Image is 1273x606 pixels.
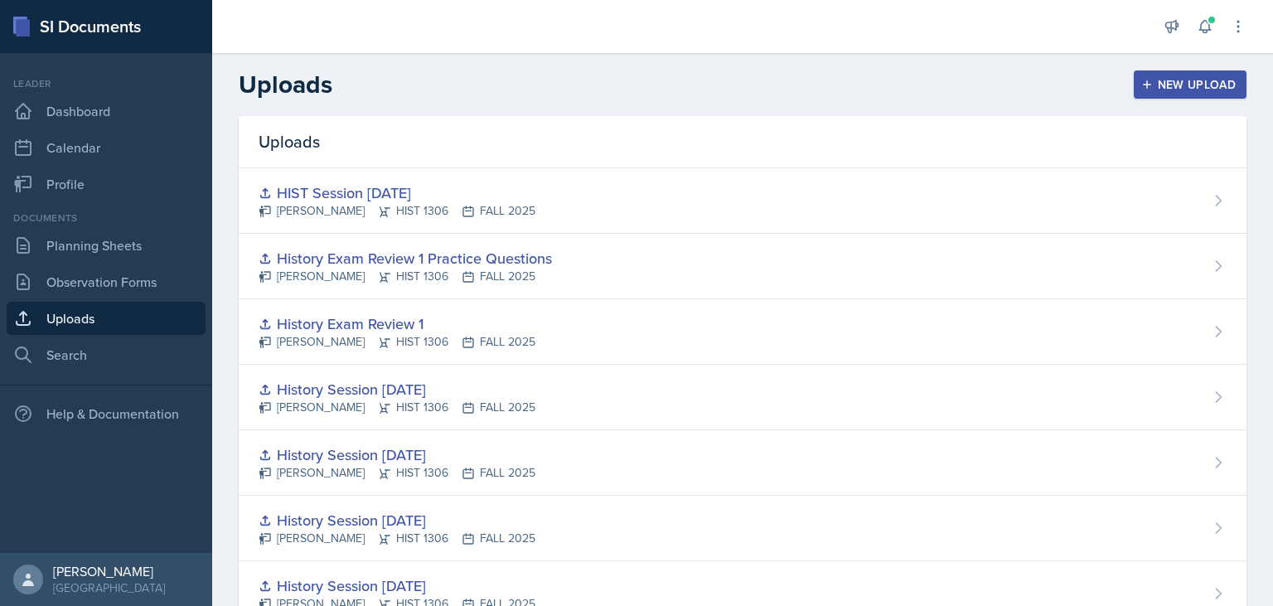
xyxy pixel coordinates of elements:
[259,464,535,482] div: [PERSON_NAME] HIST 1306 FALL 2025
[7,265,206,298] a: Observation Forms
[53,563,165,579] div: [PERSON_NAME]
[259,313,535,335] div: History Exam Review 1
[259,509,535,531] div: History Session [DATE]
[239,168,1246,234] a: HIST Session [DATE] [PERSON_NAME]HIST 1306FALL 2025
[239,430,1246,496] a: History Session [DATE] [PERSON_NAME]HIST 1306FALL 2025
[7,167,206,201] a: Profile
[239,365,1246,430] a: History Session [DATE] [PERSON_NAME]HIST 1306FALL 2025
[259,378,535,400] div: History Session [DATE]
[7,229,206,262] a: Planning Sheets
[53,579,165,596] div: [GEOGRAPHIC_DATA]
[7,397,206,430] div: Help & Documentation
[259,574,535,597] div: History Session [DATE]
[259,333,535,351] div: [PERSON_NAME] HIST 1306 FALL 2025
[7,302,206,335] a: Uploads
[239,70,332,99] h2: Uploads
[1134,70,1247,99] button: New Upload
[1145,78,1237,91] div: New Upload
[239,496,1246,561] a: History Session [DATE] [PERSON_NAME]HIST 1306FALL 2025
[239,299,1246,365] a: History Exam Review 1 [PERSON_NAME]HIST 1306FALL 2025
[259,182,535,204] div: HIST Session [DATE]
[259,399,535,416] div: [PERSON_NAME] HIST 1306 FALL 2025
[7,95,206,128] a: Dashboard
[7,76,206,91] div: Leader
[239,234,1246,299] a: History Exam Review 1 Practice Questions [PERSON_NAME]HIST 1306FALL 2025
[7,131,206,164] a: Calendar
[239,116,1246,168] div: Uploads
[259,268,552,285] div: [PERSON_NAME] HIST 1306 FALL 2025
[259,202,535,220] div: [PERSON_NAME] HIST 1306 FALL 2025
[7,338,206,371] a: Search
[259,444,535,466] div: History Session [DATE]
[259,247,552,269] div: History Exam Review 1 Practice Questions
[7,211,206,225] div: Documents
[259,530,535,547] div: [PERSON_NAME] HIST 1306 FALL 2025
